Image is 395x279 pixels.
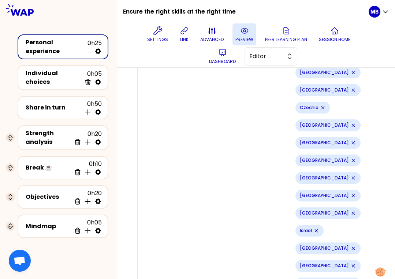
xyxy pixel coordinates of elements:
button: Remove small badge [320,105,326,111]
p: Peer learning plan [265,37,307,42]
div: 0h50 [81,100,102,116]
div: [GEOGRAPHIC_DATA] [295,119,361,131]
button: Remove small badge [313,228,319,234]
button: Session home [316,23,353,45]
div: Strength analysis [26,129,71,146]
button: link [177,23,191,45]
div: [GEOGRAPHIC_DATA] [295,242,361,254]
div: [GEOGRAPHIC_DATA] [295,172,361,184]
button: Editor [245,47,297,66]
button: Remove small badge [350,175,356,181]
div: [GEOGRAPHIC_DATA] [295,67,361,78]
div: 0h20 [71,189,102,205]
p: advanced [200,37,224,42]
div: 0h10 [71,160,102,176]
div: Israel [295,225,324,237]
div: 0h05 [81,70,102,86]
div: Mindmap [26,222,71,231]
div: [GEOGRAPHIC_DATA] [295,207,361,219]
p: Settings [147,37,168,42]
button: MB [369,6,389,18]
button: preview [232,23,256,45]
div: Objectives [26,193,71,201]
div: Break ☕️ [26,163,71,172]
span: Editor [249,52,282,61]
div: [GEOGRAPHIC_DATA] [295,260,361,272]
p: Dashboard [209,59,236,64]
div: [GEOGRAPHIC_DATA] [295,155,361,166]
button: Remove small badge [350,140,356,146]
p: preview [235,37,253,42]
div: 0h05 [71,218,102,234]
div: Czechia [295,102,330,114]
div: 0h25 [87,39,102,55]
button: advanced [197,23,227,45]
div: Individual choices [26,69,81,86]
div: [GEOGRAPHIC_DATA] [295,190,361,201]
p: MB [370,8,379,15]
button: Remove small badge [350,210,356,216]
button: Remove small badge [350,70,356,75]
div: 0h20 [71,130,102,146]
div: Personal experience [26,38,87,56]
button: Dashboard [206,45,239,67]
button: Remove small badge [350,157,356,163]
button: Remove small badge [350,263,356,269]
div: Share in turn [26,103,81,112]
button: Settings [144,23,171,45]
button: Peer learning plan [262,23,310,45]
button: Remove small badge [350,193,356,198]
button: Remove small badge [350,87,356,93]
div: [GEOGRAPHIC_DATA] [295,137,361,149]
p: Session home [319,37,350,42]
button: Remove small badge [350,122,356,128]
button: Remove small badge [350,245,356,251]
a: Ouvrir le chat [9,250,31,272]
p: link [180,37,189,42]
div: [GEOGRAPHIC_DATA] [295,84,361,96]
